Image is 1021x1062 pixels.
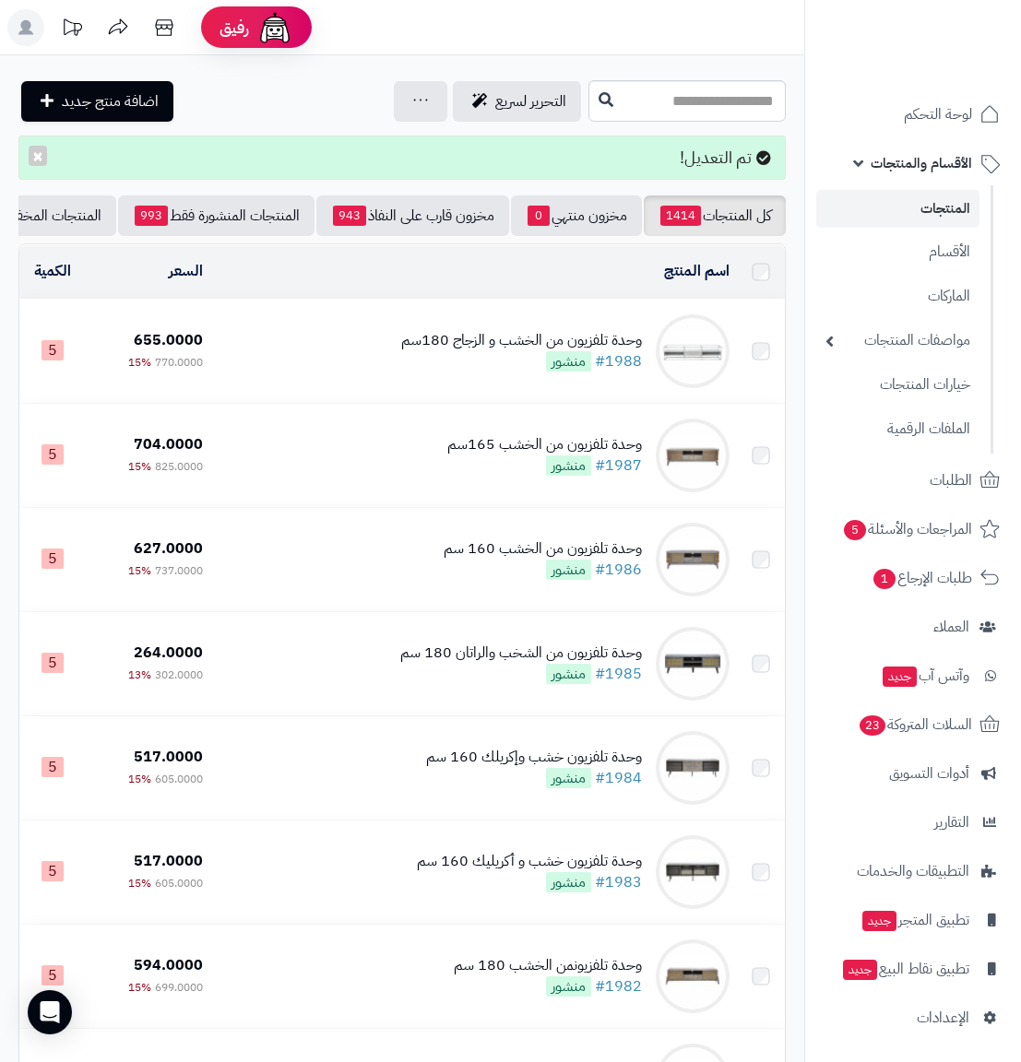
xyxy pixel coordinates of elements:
div: وحدة تلفزيونمن الخشب 180 سم [454,955,642,976]
div: وحدة تلفزيون من الخشب و الزجاج 180سم [401,330,642,351]
a: لوحة التحكم [816,92,1010,136]
a: مواصفات المنتجات [816,321,979,360]
span: 1 [873,569,896,589]
a: المراجعات والأسئلة5 [816,507,1010,551]
a: الأقسام [816,232,979,272]
a: الماركات [816,277,979,316]
span: 699.0000 [155,979,203,996]
span: الطلبات [930,467,972,493]
span: وآتس آب [881,663,969,689]
a: #1985 [595,663,642,685]
a: #1983 [595,871,642,893]
span: منشور [546,664,591,684]
span: 704.0000 [134,433,203,455]
span: 943 [333,206,366,226]
span: 0 [528,206,550,226]
img: وحدة تلفزيون خشب و أكريليك 160 سم [656,835,730,909]
span: جديد [862,911,896,931]
span: تطبيق نقاط البيع [841,956,969,982]
span: 517.0000 [134,746,203,768]
a: الملفات الرقمية [816,409,979,449]
div: تم التعديل! [18,136,786,180]
span: طلبات الإرجاع [872,565,972,591]
a: التقارير [816,800,1010,844]
span: 770.0000 [155,354,203,371]
a: #1986 [595,559,642,581]
div: وحدة تلفزيون خشب وإكريلك 160 سم [426,747,642,768]
span: 627.0000 [134,537,203,560]
div: وحدة تلفزيون من الخشب 160 سم [444,538,642,560]
a: اسم المنتج [664,260,730,282]
a: #1988 [595,350,642,372]
span: 605.0000 [155,875,203,891]
span: 15% [128,562,151,579]
button: × [29,146,47,166]
div: وحدة تلفزيون خشب و أكريليك 160 سم [417,851,642,872]
a: وآتس آبجديد [816,654,1010,698]
span: 5 [42,340,64,360]
a: الكمية [34,260,71,282]
img: وحدة تلفزيون من الخشب 160 سم [656,523,730,596]
a: التحرير لسريع [453,81,581,122]
span: 5 [42,861,64,881]
a: السعر [169,260,203,282]
span: التقارير [934,809,969,835]
a: تطبيق المتجرجديد [816,898,1010,942]
span: 15% [128,771,151,787]
span: 302.0000 [155,667,203,683]
a: تحديثات المنصة [49,9,95,51]
span: اضافة منتج جديد [62,90,159,112]
div: وحدة تلفزيون من الشخب والراتان 180 سم [400,643,642,664]
a: الطلبات [816,458,1010,502]
span: تطبيق المتجر [861,907,969,933]
span: 15% [128,875,151,891]
span: التطبيقات والخدمات [857,858,969,884]
a: العملاء [816,605,1010,649]
a: كل المنتجات1414 [644,195,786,236]
div: Open Intercom Messenger [28,990,72,1034]
span: 737.0000 [155,562,203,579]
span: 5 [42,549,64,569]
span: منشور [546,455,591,476]
span: 825.0000 [155,458,203,475]
span: جديد [843,960,877,980]
a: المنتجات [816,190,979,228]
img: وحدة تلفزيون من الخشب و الزجاج 180سم [656,314,730,388]
a: السلات المتروكة23 [816,702,1010,747]
span: منشور [546,351,591,372]
a: أدوات التسويق [816,751,1010,796]
a: تطبيق نقاط البيعجديد [816,947,1010,991]
a: المنتجات المنشورة فقط993 [118,195,315,236]
a: #1984 [595,767,642,789]
span: منشور [546,976,591,997]
span: 5 [42,965,64,985]
a: مخزون منتهي0 [511,195,642,236]
img: وحدة تلفزيون من الشخب والراتان 180 سم [656,627,730,701]
span: منشور [546,872,591,892]
span: التحرير لسريع [495,90,566,112]
span: لوحة التحكم [904,101,972,127]
img: ai-face.png [256,9,293,46]
span: المراجعات والأسئلة [842,516,972,542]
a: مخزون قارب على النفاذ943 [316,195,509,236]
span: 264.0000 [134,642,203,664]
a: طلبات الإرجاع1 [816,556,1010,600]
div: وحدة تلفزيون من الخشب 165سم [447,434,642,455]
span: السلات المتروكة [858,712,972,737]
span: العملاء [933,614,969,640]
a: التطبيقات والخدمات [816,849,1010,893]
a: #1982 [595,975,642,997]
a: اضافة منتج جديد [21,81,173,122]
span: رفيق [220,17,249,39]
a: الإعدادات [816,996,1010,1040]
span: 13% [128,667,151,683]
span: 15% [128,354,151,371]
img: وحدة تلفزيون خشب وإكريلك 160 سم [656,731,730,805]
span: 5 [42,757,64,777]
img: وحدة تلفزيون من الخشب 165سم [656,419,730,492]
span: الأقسام والمنتجات [871,150,972,176]
span: 5 [42,444,64,465]
span: جديد [883,667,917,687]
span: 517.0000 [134,850,203,872]
span: 594.0000 [134,954,203,976]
